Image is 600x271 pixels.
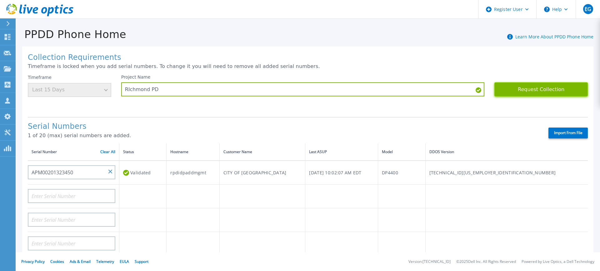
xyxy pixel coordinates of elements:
[305,161,378,185] td: [DATE] 10:02:07 AM EDT
[425,143,588,161] th: DDOS Version
[28,64,588,69] p: Timeframe is locked when you add serial numbers. To change it you will need to remove all added s...
[219,143,305,161] th: Customer Name
[70,259,91,264] a: Ads & Email
[494,82,588,96] button: Request Collection
[16,28,126,41] h1: PPDD Phone Home
[28,133,537,138] p: 1 of 20 (max) serial numbers are added.
[219,161,305,185] td: CITY OF [GEOGRAPHIC_DATA]
[32,148,115,155] div: Serial Number
[135,259,148,264] a: Support
[585,7,591,12] span: EG
[167,143,219,161] th: Hostname
[305,143,378,161] th: Last ASUP
[408,260,451,264] li: Version: [TECHNICAL_ID]
[378,143,425,161] th: Model
[515,34,593,40] a: Learn More About PPDD Phone Home
[123,167,162,178] div: Validated
[378,161,425,185] td: DP4400
[121,82,485,96] input: Enter Project Name
[28,236,115,250] input: Enter Serial Number
[522,260,594,264] li: Powered by Live Optics, a Dell Technology
[425,161,588,185] td: [TECHNICAL_ID][US_EMPLOYER_IDENTIFICATION_NUMBER]
[167,161,219,185] td: rpdidpaddmgmt
[28,122,537,131] h1: Serial Numbers
[28,75,52,80] label: Timeframe
[21,259,45,264] a: Privacy Policy
[28,53,588,62] h1: Collection Requirements
[100,150,115,154] a: Clear All
[50,259,64,264] a: Cookies
[120,259,129,264] a: EULA
[119,143,167,161] th: Status
[28,165,115,179] input: Enter Serial Number
[28,189,115,203] input: Enter Serial Number
[548,128,588,138] label: Import From File
[96,259,114,264] a: Telemetry
[28,213,115,227] input: Enter Serial Number
[456,260,516,264] li: © 2025 Dell Inc. All Rights Reserved
[121,75,151,79] label: Project Name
